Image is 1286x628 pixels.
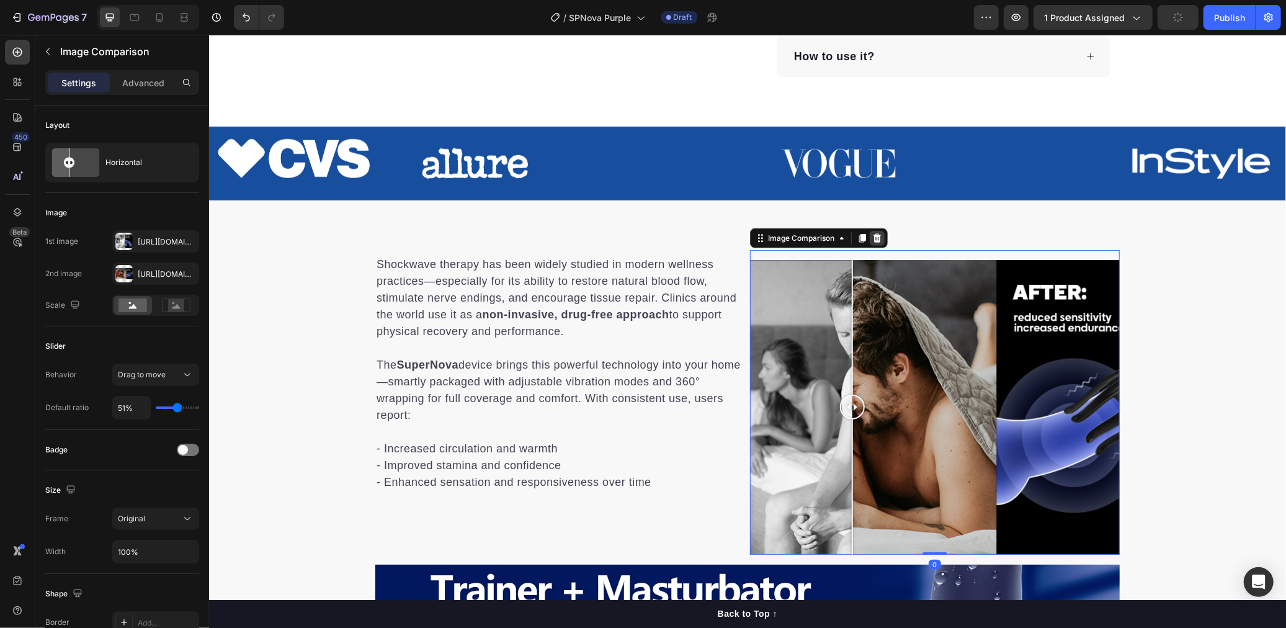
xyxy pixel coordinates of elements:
[138,236,196,248] div: [URL][DOMAIN_NAME]
[138,269,196,280] div: [URL][DOMAIN_NAME]
[45,546,66,557] div: Width
[45,482,78,499] div: Size
[112,364,199,386] button: Drag to move
[363,102,532,145] img: logo.png
[564,11,567,24] span: /
[113,397,150,419] input: Auto
[112,508,199,530] button: Original
[5,5,92,30] button: 7
[45,236,78,247] div: 1st image
[209,35,1286,628] iframe: Design area
[1034,5,1153,30] button: 1 product assigned
[188,324,250,336] strong: SuperNova
[118,514,145,523] span: Original
[45,341,66,352] div: Slider
[81,10,87,25] p: 7
[167,222,535,305] p: Shockwave therapy has been widely studied in modern wellness practices—especially for its ability...
[45,444,68,455] div: Badge
[105,148,181,177] div: Horizontal
[1244,567,1274,597] div: Open Intercom Messenger
[1214,11,1245,24] div: Publish
[726,102,896,147] img: 1024px-Men%27s_Health.svg.png
[61,76,96,89] p: Settings
[45,586,85,603] div: Shape
[674,12,692,23] span: Draft
[45,207,67,218] div: Image
[556,198,628,209] div: Image Comparison
[234,5,284,30] div: Undo/Redo
[45,617,69,628] div: Border
[720,525,732,535] div: 0
[1044,11,1125,24] span: 1 product assigned
[113,541,199,563] input: Auto
[274,274,460,286] strong: non-invasive, drug-free approach
[167,406,535,423] p: - Increased circulation and warmth
[45,369,77,380] div: Behavior
[45,402,89,413] div: Default ratio
[118,370,166,379] span: Drag to move
[167,439,535,456] p: - Enhanced sensation and responsiveness over time
[60,44,194,59] p: Image Comparison
[12,132,30,142] div: 450
[569,11,632,24] span: SPNova Purple
[545,102,714,156] img: gempages_542299561549366518-74eaec80-f453-498e-80ac-5ce808b0a507.svg
[45,297,83,314] div: Scale
[122,76,164,89] p: Advanced
[45,268,82,279] div: 2nd image
[167,423,535,439] p: - Improved stamina and confidence
[1203,5,1256,30] button: Publish
[509,573,568,586] div: Back to Top ↑
[167,322,535,389] p: The device brings this powerful technology into your home—smartly packaged with adjustable vibrat...
[908,102,1077,156] img: gempages_542299561549366518-ff3dded9-ea8f-48c1-84d8-e9cd0672b5e3.svg
[9,227,30,237] div: Beta
[45,120,69,131] div: Layout
[45,513,68,524] div: Frame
